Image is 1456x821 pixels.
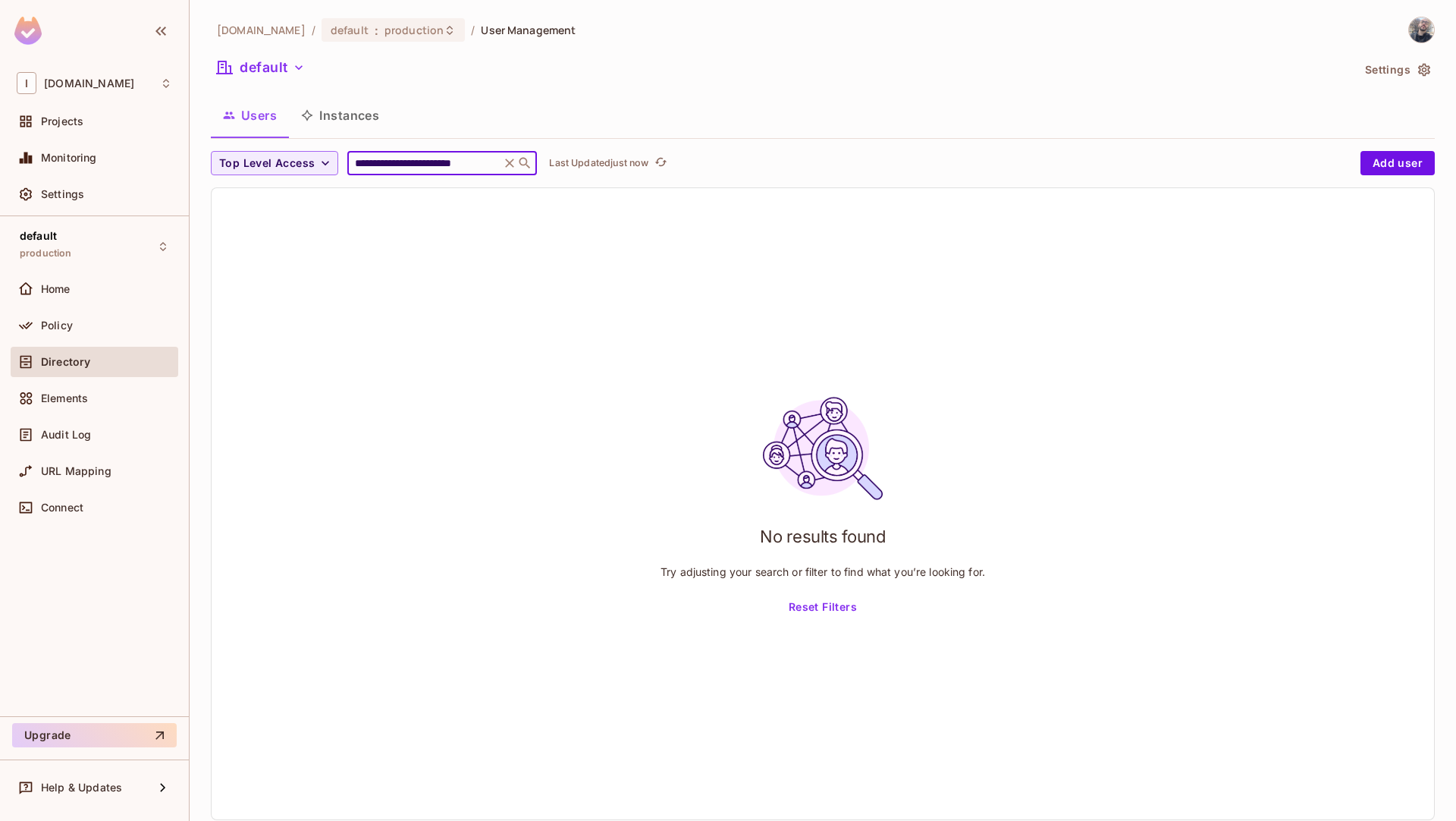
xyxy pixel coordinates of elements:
[211,55,311,80] button: default
[41,283,71,295] span: Home
[217,23,306,37] span: the active workspace
[211,96,289,134] button: Users
[783,596,863,620] button: Reset Filters
[312,23,315,37] li: /
[661,565,985,579] p: Try adjusting your search or filter to find what you’re looking for.
[14,17,42,45] img: SReyMgAAAABJRU5ErkJggg==
[219,154,315,173] span: Top Level Access
[41,782,122,794] span: Help & Updates
[41,429,91,441] span: Audit Log
[1409,17,1434,42] img: Hugo Ariaz
[41,319,73,332] span: Policy
[20,230,57,242] span: default
[471,23,475,37] li: /
[1359,58,1435,82] button: Settings
[12,723,177,747] button: Upgrade
[211,151,338,175] button: Top Level Access
[17,72,36,94] span: I
[760,525,886,548] h1: No results found
[384,23,444,37] span: production
[41,115,83,127] span: Projects
[41,356,90,368] span: Directory
[549,157,648,169] p: Last Updated just now
[481,23,576,37] span: User Management
[374,24,379,36] span: :
[41,152,97,164] span: Monitoring
[331,23,369,37] span: default
[1360,151,1435,175] button: Add user
[289,96,391,134] button: Instances
[20,247,72,260] span: production
[651,154,670,172] button: refresh
[41,188,84,200] span: Settings
[44,77,134,90] span: Workspace: inventa.shop
[654,156,667,171] span: refresh
[648,154,670,172] span: Click to refresh data
[41,392,88,404] span: Elements
[41,502,83,514] span: Connect
[41,465,111,477] span: URL Mapping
